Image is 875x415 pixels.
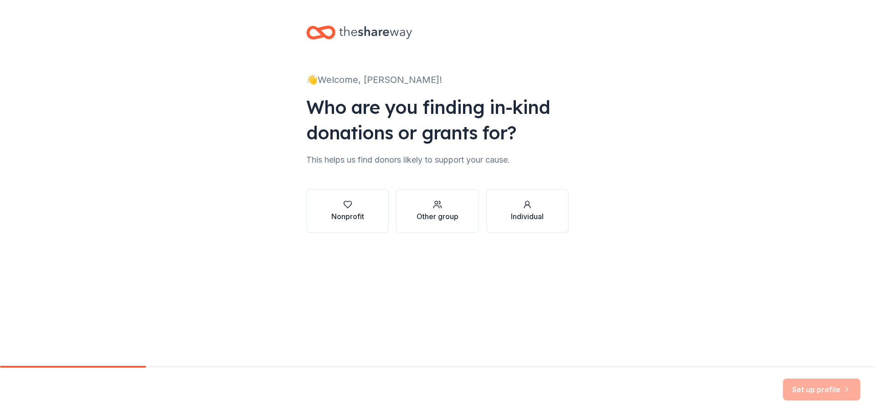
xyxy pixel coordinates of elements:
button: Individual [486,189,569,233]
div: 👋 Welcome, [PERSON_NAME]! [306,72,569,87]
button: Other group [396,189,479,233]
div: Nonprofit [331,211,364,222]
div: Who are you finding in-kind donations or grants for? [306,94,569,145]
button: Nonprofit [306,189,389,233]
div: Other group [417,211,458,222]
div: This helps us find donors likely to support your cause. [306,153,569,167]
div: Individual [511,211,544,222]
